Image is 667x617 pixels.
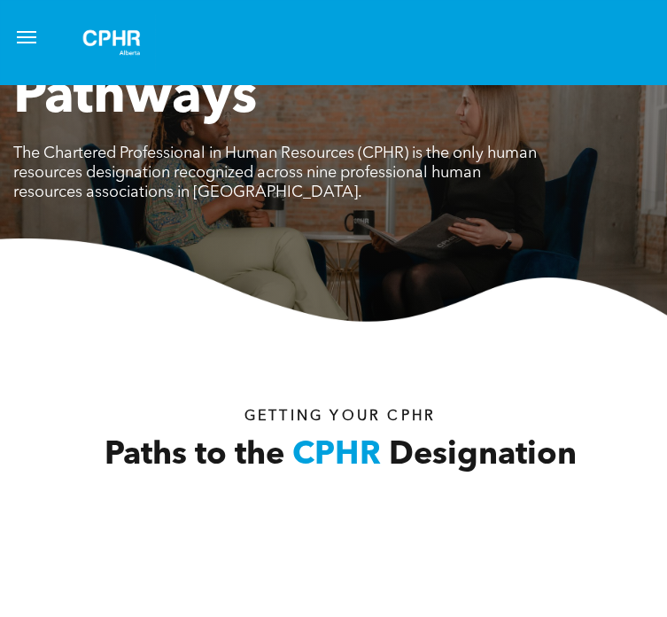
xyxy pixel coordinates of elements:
[13,72,257,125] span: Pathways
[389,440,577,472] span: Designation
[105,440,284,472] span: Paths to the
[67,14,156,71] img: A white background with a few lines on it
[13,145,537,200] span: The Chartered Professional in Human Resources (CPHR) is the only human resources designation reco...
[9,20,44,55] button: menu
[244,410,436,424] span: Getting your Cphr
[292,440,381,472] span: CPHR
